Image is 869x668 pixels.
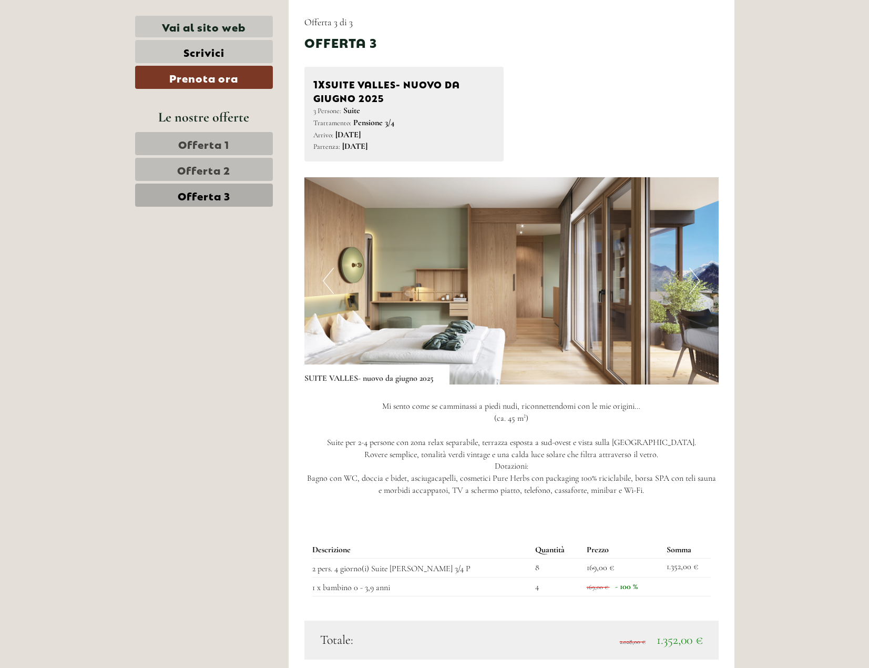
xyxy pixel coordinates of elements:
[312,542,531,558] th: Descrizione
[620,638,646,645] span: 2.028,00 €
[179,8,236,26] div: domenica
[135,40,273,63] a: Scrivici
[335,129,361,140] b: [DATE]
[304,177,719,384] img: image
[135,16,273,37] a: Vai al sito web
[353,117,394,128] b: Pensione 3/4
[312,631,512,649] div: Totale:
[312,577,531,596] td: 1 x bambino 0 - 3,9 anni
[304,365,449,384] div: SUITE VALLES- nuovo da giugno 2025
[657,632,703,647] span: 1.352,00 €
[352,272,414,296] button: Invia
[662,558,711,577] td: 1.352,00 €
[343,105,360,116] b: Suite
[178,136,229,151] span: Offerta 1
[274,51,398,58] small: 13:27
[313,142,340,151] small: Partenza:
[662,542,711,558] th: Somma
[304,400,719,497] p: Mi sento come se camminassi a piedi nudi, riconnettendomi con le mie origini… (ca. 45 m²) Suite p...
[531,577,582,596] td: 4
[304,16,353,28] span: Offerta 3 di 3
[313,76,325,90] b: 1x
[313,76,495,104] div: SUITE VALLES- nuovo da giugno 2025
[531,542,582,558] th: Quantità
[587,583,608,591] span: 169,00 €
[342,141,367,151] b: [DATE]
[323,268,334,294] button: Previous
[312,558,531,577] td: 2 pers. 4 giorno(i) Suite [PERSON_NAME] 3/4 P
[178,188,230,203] span: Offerta 3
[587,562,614,573] span: 169,00 €
[274,31,398,39] div: Lei
[582,542,662,558] th: Prezzo
[135,66,273,89] a: Prenota ora
[531,558,582,577] td: 8
[615,581,638,592] span: - 100 %
[304,33,377,51] div: Offerta 3
[313,130,333,139] small: Arrivo:
[135,107,273,127] div: Le nostre offerte
[689,268,700,294] button: Next
[313,118,351,127] small: Trattamento:
[177,162,230,177] span: Offerta 2
[313,106,341,115] small: 3 Persone:
[269,28,406,60] div: Buon giorno, come possiamo aiutarla?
